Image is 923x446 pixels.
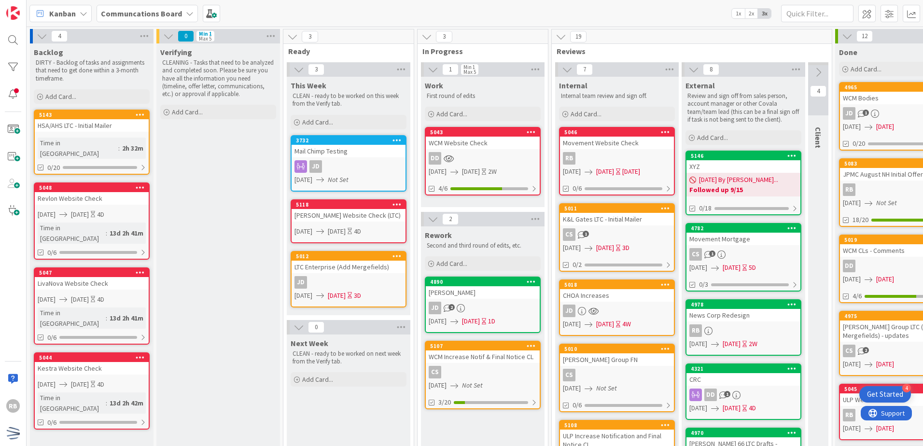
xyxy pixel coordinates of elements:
[560,280,674,302] div: 5018CHOA Increases
[758,9,771,18] span: 3x
[6,6,20,20] img: Visit kanbanzone.com
[354,291,361,301] div: 3D
[38,379,56,390] span: [DATE]
[699,279,708,290] span: 0/3
[576,64,593,75] span: 7
[106,313,107,323] span: :
[853,139,865,149] span: 0/20
[39,111,149,118] div: 5143
[560,289,674,302] div: CHOA Increases
[35,277,149,290] div: LivaNova Website Check
[560,280,674,289] div: 5018
[563,383,581,393] span: [DATE]
[843,345,855,357] div: CS
[686,324,800,337] div: RB
[35,362,149,375] div: Kestra Website Check
[563,305,575,317] div: JD
[47,418,56,428] span: 0/6
[34,352,150,430] a: 5044Kestra Website Check[DATE][DATE]4DTime in [GEOGRAPHIC_DATA]:13d 2h 42m0/6
[876,274,894,284] span: [DATE]
[573,260,582,270] span: 0/2
[583,231,589,237] span: 1
[34,47,63,57] span: Backlog
[107,398,146,408] div: 13d 2h 42m
[724,391,730,397] span: 1
[34,267,150,345] a: 5047LivaNova Website Check[DATE][DATE]4DTime in [GEOGRAPHIC_DATA]:13d 2h 41m0/6
[292,209,406,222] div: [PERSON_NAME] Website Check (LTC)
[686,309,800,321] div: News Corp Redesign
[292,252,406,273] div: 5012LTC Enterprise (Add Mergefields)
[302,375,333,384] span: Add Card...
[35,183,149,205] div: 5048Revlon Website Check
[723,339,741,349] span: [DATE]
[686,364,800,373] div: 4321
[120,143,146,153] div: 2h 32m
[97,294,104,305] div: 4D
[560,345,674,366] div: 5010[PERSON_NAME] Group FN
[691,225,800,232] div: 4782
[39,354,149,361] div: 5044
[560,228,674,241] div: CS
[160,47,192,57] span: Verifying
[39,184,149,191] div: 5048
[560,152,674,165] div: RB
[559,81,587,90] span: Internal
[560,128,674,149] div: 5046Movement Website Check
[292,200,406,222] div: 5118[PERSON_NAME] Website Check (LTC)
[559,203,675,272] a: 5011K&L Gates LTC - Initial MailerCS[DATE][DATE]3D0/2
[563,243,581,253] span: [DATE]
[426,286,540,299] div: [PERSON_NAME]
[560,204,674,225] div: 5011K&L Gates LTC - Initial Mailer
[97,209,104,220] div: 4D
[34,110,150,175] a: 5143HSA/AHS LTC - Initial MailerTime in [GEOGRAPHIC_DATA]:2h 32m0/20
[851,65,881,73] span: Add Card...
[6,426,20,440] img: avatar
[856,30,873,42] span: 12
[686,248,800,261] div: CS
[560,213,674,225] div: K&L Gates LTC - Initial Mailer
[101,9,182,18] b: Communcations Board
[559,279,675,336] a: 5018CHOA IncreasesJD[DATE][DATE]4W
[564,205,674,212] div: 5011
[296,137,406,144] div: 3732
[560,137,674,149] div: Movement Website Check
[843,107,855,120] div: JD
[876,423,894,433] span: [DATE]
[426,278,540,299] div: 4890[PERSON_NAME]
[34,182,150,260] a: 5048Revlon Website Check[DATE][DATE]4DTime in [GEOGRAPHIC_DATA]:13d 2h 41m0/6
[429,380,447,390] span: [DATE]
[563,152,575,165] div: RB
[686,373,800,386] div: CRC
[426,278,540,286] div: 4890
[426,350,540,363] div: WCM Increase Notif & Final Notice CL
[71,294,89,305] span: [DATE]
[902,384,911,392] div: 4
[488,316,495,326] div: 1D
[51,30,68,42] span: 4
[596,243,614,253] span: [DATE]
[560,128,674,137] div: 5046
[622,167,640,177] div: [DATE]
[292,261,406,273] div: LTC Enterprise (Add Mergefields)
[294,291,312,301] span: [DATE]
[810,85,826,97] span: 4
[564,346,674,352] div: 5010
[36,59,148,83] p: DIRTY - Backlog of tasks and assignments that need to get done within a 3-month timeframe.
[20,1,44,13] span: Support
[686,224,800,245] div: 4782Movement Mortgage
[687,92,799,124] p: Review and sign off from sales person, account manager or other Covala team/team lead (this can b...
[745,9,758,18] span: 2x
[749,339,757,349] div: 2W
[292,276,406,289] div: JD
[438,183,448,194] span: 4/6
[302,118,333,126] span: Add Card...
[426,366,540,378] div: CS
[622,319,631,329] div: 4W
[686,300,800,309] div: 4978
[107,228,146,238] div: 13d 2h 41m
[699,203,712,213] span: 0/18
[843,260,855,272] div: DD
[35,119,149,132] div: HSA/AHS LTC - Initial Mailer
[38,223,106,244] div: Time in [GEOGRAPHIC_DATA]
[199,36,211,41] div: Max 5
